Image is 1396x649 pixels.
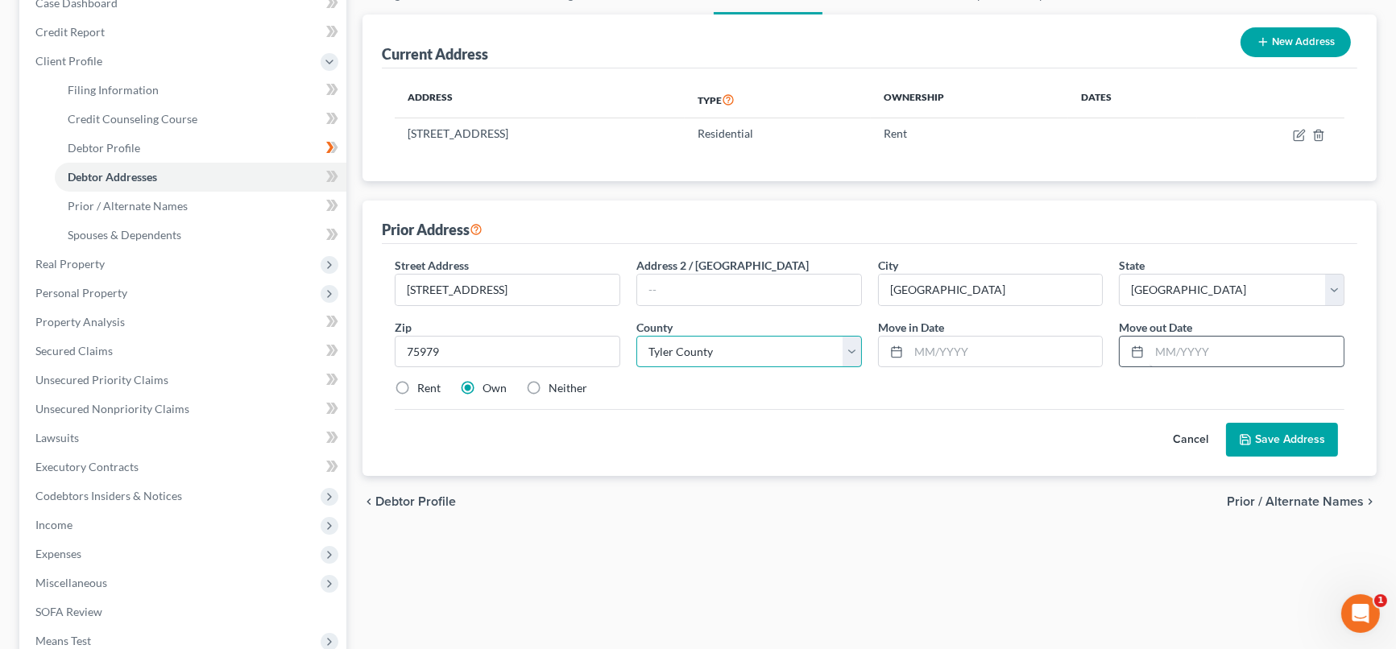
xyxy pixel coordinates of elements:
a: Debtor Profile [55,134,346,163]
button: Save Address [1226,423,1338,457]
span: Secured Claims [35,344,113,358]
a: Unsecured Nonpriority Claims [23,395,346,424]
a: Property Analysis [23,308,346,337]
span: Unsecured Nonpriority Claims [35,402,189,415]
a: Executory Contracts [23,453,346,482]
span: Prior / Alternate Names [68,199,188,213]
span: Credit Counseling Course [68,112,197,126]
span: Filing Information [68,83,159,97]
span: City [878,258,898,272]
a: Filing Information [55,76,346,105]
th: Type [685,81,871,118]
input: -- [637,275,861,305]
span: Debtor Profile [68,141,140,155]
span: Property Analysis [35,315,125,329]
span: Unsecured Priority Claims [35,373,168,387]
a: Spouses & Dependents [55,221,346,250]
span: 1 [1374,594,1387,607]
span: Codebtors Insiders & Notices [35,489,182,502]
th: Dates [1068,81,1197,118]
span: Client Profile [35,54,102,68]
span: Move in Date [878,320,944,334]
span: Expenses [35,547,81,560]
input: XXXXX [395,336,620,368]
input: MM/YYYY [909,337,1103,367]
span: County [636,320,673,334]
label: Rent [417,380,441,396]
span: SOFA Review [35,605,102,618]
td: Residential [685,118,871,149]
i: chevron_right [1364,495,1377,508]
button: Cancel [1155,424,1226,456]
a: Unsecured Priority Claims [23,366,346,395]
a: Secured Claims [23,337,346,366]
a: Debtor Addresses [55,163,346,192]
input: Enter street address [396,275,619,305]
th: Address [395,81,684,118]
input: Enter city... [879,275,1103,305]
span: Move out Date [1119,320,1192,334]
a: SOFA Review [23,597,346,626]
span: Income [35,518,72,531]
span: Miscellaneous [35,576,107,589]
span: Lawsuits [35,431,79,444]
button: chevron_left Debtor Profile [362,495,456,508]
span: Debtor Addresses [68,170,157,184]
span: State [1119,258,1145,272]
td: [STREET_ADDRESS] [395,118,684,149]
a: Credit Counseling Course [55,105,346,134]
span: Executory Contracts [35,460,139,473]
a: Credit Report [23,18,346,47]
td: Rent [871,118,1068,149]
span: Personal Property [35,286,127,300]
span: Street Address [395,258,469,272]
a: Lawsuits [23,424,346,453]
a: Prior / Alternate Names [55,192,346,221]
label: Own [483,380,507,396]
span: Means Test [35,634,91,647]
iframe: Intercom live chat [1341,594,1380,633]
button: Prior / Alternate Names chevron_right [1227,495,1377,508]
i: chevron_left [362,495,375,508]
div: Prior Address [382,220,483,239]
label: Neither [549,380,587,396]
div: Current Address [382,44,488,64]
label: Address 2 / [GEOGRAPHIC_DATA] [636,257,809,274]
input: MM/YYYY [1150,337,1344,367]
span: Spouses & Dependents [68,228,181,242]
span: Debtor Profile [375,495,456,508]
span: Zip [395,320,412,334]
span: Prior / Alternate Names [1227,495,1364,508]
span: Real Property [35,257,105,271]
button: New Address [1241,27,1351,57]
th: Ownership [871,81,1068,118]
span: Credit Report [35,25,105,39]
